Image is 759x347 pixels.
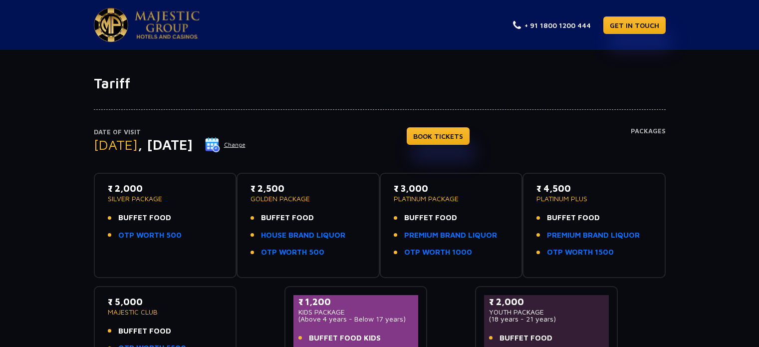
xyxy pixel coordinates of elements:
span: , [DATE] [138,136,193,153]
p: ₹ 2,000 [489,295,604,309]
p: ₹ 2,500 [251,182,366,195]
span: BUFFET FOOD KIDS [309,333,381,344]
span: BUFFET FOOD [547,212,600,224]
p: (18 years - 21 years) [489,316,604,323]
span: BUFFET FOOD [500,333,552,344]
h4: Packages [631,127,666,163]
p: MAJESTIC CLUB [108,309,223,316]
a: OTP WORTH 500 [118,230,182,241]
button: Change [205,137,246,153]
span: BUFFET FOOD [118,212,171,224]
a: HOUSE BRAND LIQUOR [261,230,345,241]
p: GOLDEN PACKAGE [251,195,366,202]
a: PREMIUM BRAND LIQUOR [404,230,497,241]
a: PREMIUM BRAND LIQUOR [547,230,640,241]
a: OTP WORTH 1500 [547,247,614,258]
span: BUFFET FOOD [404,212,457,224]
span: BUFFET FOOD [261,212,314,224]
p: Date of Visit [94,127,246,137]
a: BOOK TICKETS [407,127,470,145]
p: PLATINUM PACKAGE [394,195,509,202]
img: Majestic Pride [94,8,128,42]
p: YOUTH PACKAGE [489,309,604,316]
a: OTP WORTH 1000 [404,247,472,258]
p: (Above 4 years - Below 17 years) [298,316,414,323]
a: GET IN TOUCH [603,16,666,34]
span: [DATE] [94,136,138,153]
p: ₹ 4,500 [536,182,652,195]
p: ₹ 1,200 [298,295,414,309]
p: KIDS PACKAGE [298,309,414,316]
a: + 91 1800 1200 444 [513,20,591,30]
h1: Tariff [94,75,666,92]
p: SILVER PACKAGE [108,195,223,202]
p: ₹ 5,000 [108,295,223,309]
img: Majestic Pride [135,11,200,39]
p: ₹ 2,000 [108,182,223,195]
a: OTP WORTH 500 [261,247,324,258]
p: PLATINUM PLUS [536,195,652,202]
span: BUFFET FOOD [118,326,171,337]
p: ₹ 3,000 [394,182,509,195]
